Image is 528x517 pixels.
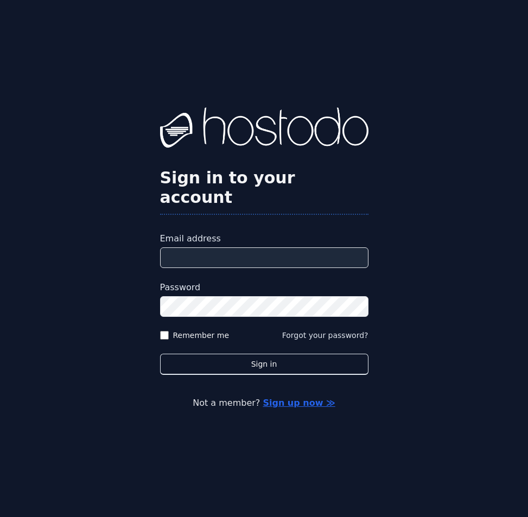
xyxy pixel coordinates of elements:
[263,398,335,408] a: Sign up now ≫
[13,397,515,410] p: Not a member?
[160,232,368,245] label: Email address
[160,354,368,375] button: Sign in
[282,330,368,341] button: Forgot your password?
[173,330,230,341] label: Remember me
[160,281,368,294] label: Password
[160,107,368,151] img: Hostodo
[160,168,368,207] h2: Sign in to your account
